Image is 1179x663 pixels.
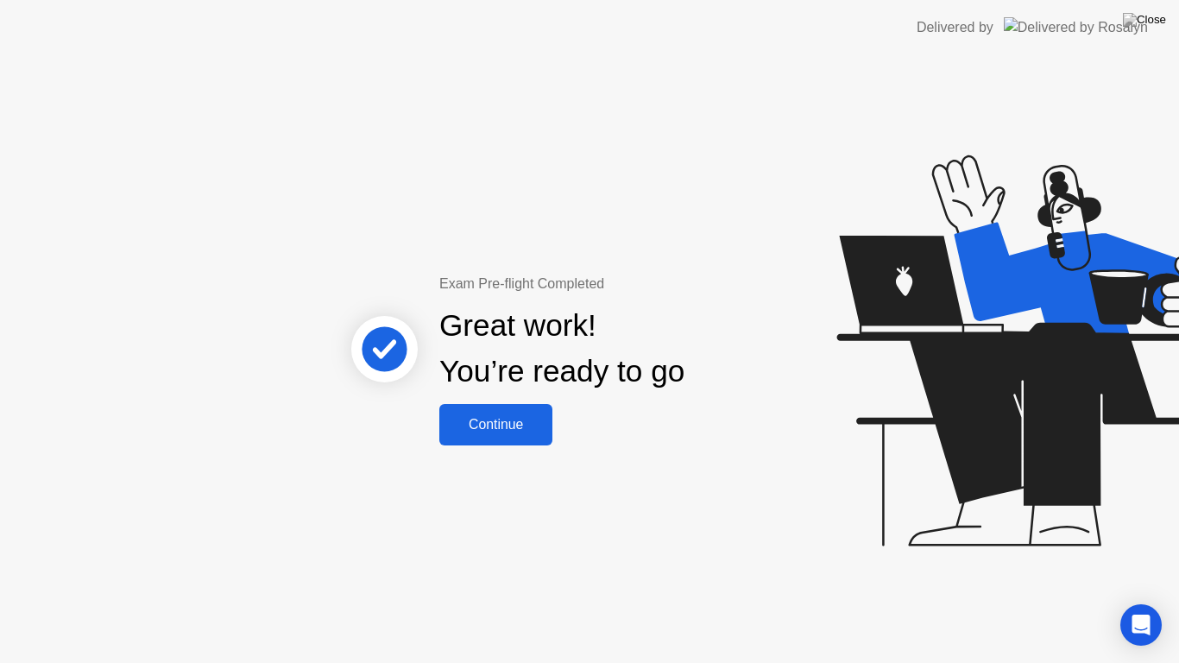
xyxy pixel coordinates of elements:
[1120,604,1162,646] div: Open Intercom Messenger
[439,303,684,395] div: Great work! You’re ready to go
[444,417,547,433] div: Continue
[917,17,993,38] div: Delivered by
[439,404,552,445] button: Continue
[1123,13,1166,27] img: Close
[439,274,796,294] div: Exam Pre-flight Completed
[1004,17,1148,37] img: Delivered by Rosalyn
